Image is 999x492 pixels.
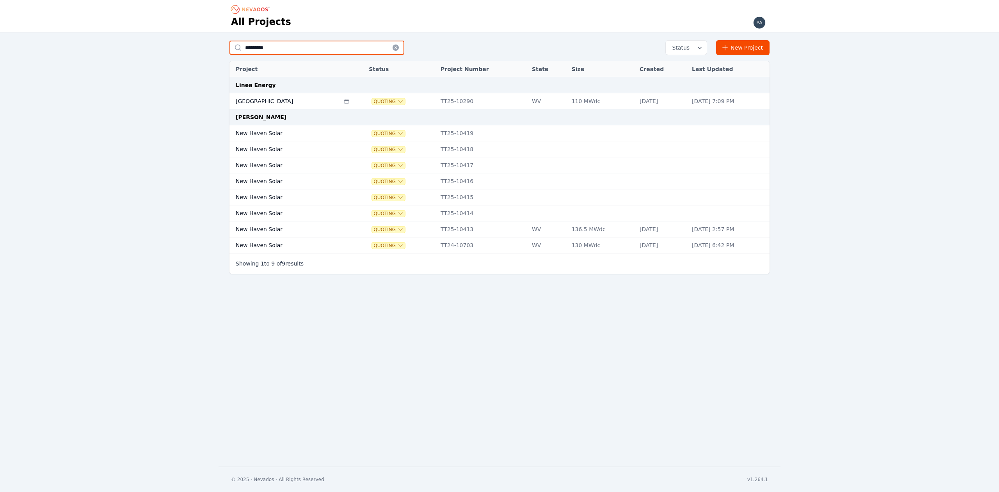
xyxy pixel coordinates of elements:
[372,130,405,137] button: Quoting
[229,189,770,205] tr: New Haven SolarQuotingTT25-10415
[229,61,340,77] th: Project
[229,125,770,141] tr: New Haven SolarQuotingTT25-10419
[688,221,770,237] td: [DATE] 2:57 PM
[437,237,528,253] td: TT24-10703
[437,173,528,189] td: TT25-10416
[372,98,405,105] button: Quoting
[437,157,528,173] td: TT25-10417
[437,141,528,157] td: TT25-10418
[229,221,340,237] td: New Haven Solar
[236,260,304,267] p: Showing to of results
[229,173,340,189] td: New Haven Solar
[229,205,340,221] td: New Haven Solar
[568,221,636,237] td: 136.5 MWdc
[229,77,770,93] td: Linea Energy
[372,146,405,153] button: Quoting
[271,260,275,267] span: 9
[229,93,770,109] tr: [GEOGRAPHIC_DATA]QuotingTT25-10290WV110 MWdc[DATE][DATE] 7:09 PM
[231,16,291,28] h1: All Projects
[437,205,528,221] td: TT25-10414
[229,189,340,205] td: New Haven Solar
[437,221,528,237] td: TT25-10413
[747,476,768,483] div: v1.264.1
[229,157,340,173] td: New Haven Solar
[636,221,688,237] td: [DATE]
[229,141,340,157] td: New Haven Solar
[229,125,340,141] td: New Haven Solar
[753,16,766,29] img: paul.mcmillan@nevados.solar
[688,93,770,109] td: [DATE] 7:09 PM
[688,237,770,253] td: [DATE] 6:42 PM
[229,205,770,221] tr: New Haven SolarQuotingTT25-10414
[669,44,690,52] span: Status
[437,61,528,77] th: Project Number
[229,141,770,157] tr: New Haven SolarQuotingTT25-10418
[229,237,340,253] td: New Haven Solar
[688,61,770,77] th: Last Updated
[282,260,285,267] span: 9
[372,178,405,185] button: Quoting
[437,125,528,141] td: TT25-10419
[229,157,770,173] tr: New Haven SolarQuotingTT25-10417
[372,162,405,169] button: Quoting
[229,93,340,109] td: [GEOGRAPHIC_DATA]
[636,237,688,253] td: [DATE]
[716,40,770,55] a: New Project
[229,173,770,189] tr: New Haven SolarQuotingTT25-10416
[636,93,688,109] td: [DATE]
[372,194,405,201] button: Quoting
[261,260,264,267] span: 1
[636,61,688,77] th: Created
[229,237,770,253] tr: New Haven SolarQuotingTT24-10703WV130 MWdc[DATE][DATE] 6:42 PM
[528,61,568,77] th: State
[231,3,272,16] nav: Breadcrumb
[365,61,437,77] th: Status
[372,210,405,217] button: Quoting
[568,93,636,109] td: 110 MWdc
[528,237,568,253] td: WV
[231,476,324,483] div: © 2025 - Nevados - All Rights Reserved
[372,242,405,249] button: Quoting
[528,93,568,109] td: WV
[229,221,770,237] tr: New Haven SolarQuotingTT25-10413WV136.5 MWdc[DATE][DATE] 2:57 PM
[372,226,405,233] button: Quoting
[437,93,528,109] td: TT25-10290
[568,237,636,253] td: 130 MWdc
[229,109,770,125] td: [PERSON_NAME]
[437,189,528,205] td: TT25-10415
[568,61,636,77] th: Size
[528,221,568,237] td: WV
[666,41,707,55] button: Status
